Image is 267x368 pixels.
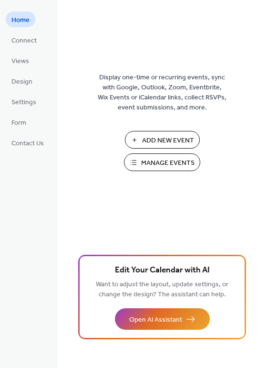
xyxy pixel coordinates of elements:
a: Form [6,114,32,130]
button: Add New Event [125,131,200,149]
span: Edit Your Calendar with AI [115,264,210,277]
a: Settings [6,94,42,109]
span: Manage Events [141,158,195,168]
a: Home [6,11,35,27]
span: Open AI Assistant [129,315,182,325]
span: Add New Event [142,136,194,146]
span: Form [11,118,26,128]
a: Design [6,73,38,89]
button: Manage Events [124,153,200,171]
span: Contact Us [11,139,44,149]
span: Want to adjust the layout, update settings, or change the design? The assistant can help. [96,278,228,301]
a: Contact Us [6,135,50,151]
span: Settings [11,97,36,108]
span: Design [11,77,32,87]
span: Display one-time or recurring events, sync with Google, Outlook, Zoom, Eventbrite, Wix Events or ... [98,73,226,113]
button: Open AI Assistant [115,308,210,330]
a: Views [6,53,35,68]
span: Home [11,15,30,25]
span: Connect [11,36,37,46]
span: Views [11,56,29,66]
a: Connect [6,32,42,48]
